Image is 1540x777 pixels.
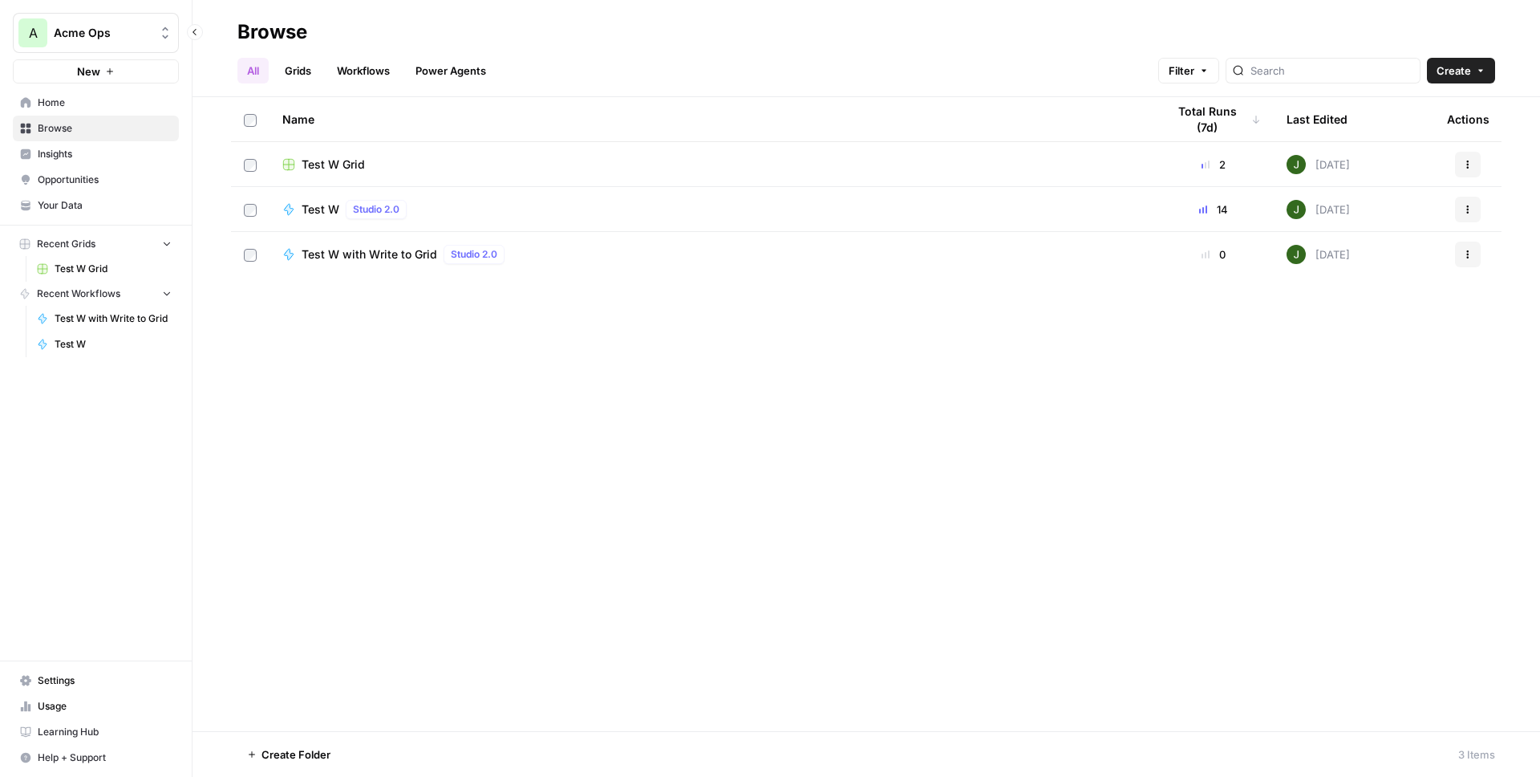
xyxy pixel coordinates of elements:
span: Home [38,96,172,110]
a: All [237,58,269,83]
span: Your Data [38,198,172,213]
img: 5v0yozua856dyxnw4lpcp45mgmzh [1287,200,1306,219]
div: [DATE] [1287,155,1350,174]
a: Settings [13,668,179,694]
span: Test W Grid [55,262,172,276]
a: Test W [30,332,179,357]
a: Workflows [327,58,399,83]
div: Browse [237,19,307,45]
button: Filter [1158,58,1219,83]
a: Grids [275,58,321,83]
button: Recent Workflows [13,282,179,306]
span: Studio 2.0 [353,202,399,217]
a: Home [13,90,179,116]
span: Settings [38,673,172,688]
button: Help + Support [13,745,179,771]
span: Recent Grids [37,237,95,251]
span: Help + Support [38,751,172,765]
span: Opportunities [38,173,172,187]
span: Browse [38,121,172,136]
a: Test W Grid [30,256,179,282]
div: Actions [1447,97,1489,141]
div: 2 [1166,157,1261,173]
button: Recent Grids [13,232,179,256]
div: [DATE] [1287,245,1350,264]
a: Insights [13,141,179,167]
span: Test W with Write to Grid [55,311,172,326]
div: Name [282,97,1141,141]
a: Learning Hub [13,719,179,745]
a: Test WStudio 2.0 [282,200,1141,219]
a: Test W with Write to Grid [30,306,179,332]
div: Last Edited [1287,97,1347,141]
button: Create Folder [237,742,340,767]
div: 14 [1166,201,1261,218]
span: Insights [38,147,172,161]
a: Usage [13,694,179,719]
span: Test W [302,201,339,218]
span: Test W with Write to Grid [302,246,437,262]
a: Power Agents [406,58,496,83]
img: 5v0yozua856dyxnw4lpcp45mgmzh [1287,245,1306,264]
span: Recent Workflows [37,287,120,301]
div: Total Runs (7d) [1166,97,1261,141]
img: 5v0yozua856dyxnw4lpcp45mgmzh [1287,155,1306,174]
span: New [77,63,100,79]
a: Browse [13,116,179,141]
span: Studio 2.0 [451,247,497,262]
div: [DATE] [1287,200,1350,219]
span: Usage [38,699,172,714]
span: A [29,23,38,43]
button: New [13,59,179,83]
span: Create Folder [261,746,330,763]
a: Opportunities [13,167,179,193]
span: Test W Grid [302,157,365,173]
button: Workspace: Acme Ops [13,13,179,53]
a: Your Data [13,193,179,218]
a: Test W with Write to GridStudio 2.0 [282,245,1141,264]
button: Create [1427,58,1495,83]
a: Test W Grid [282,157,1141,173]
input: Search [1250,63,1413,79]
span: Filter [1169,63,1194,79]
span: Learning Hub [38,725,172,739]
div: 0 [1166,246,1261,262]
span: Test W [55,337,172,352]
div: 3 Items [1458,746,1495,763]
span: Create [1437,63,1471,79]
span: Acme Ops [54,25,151,41]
